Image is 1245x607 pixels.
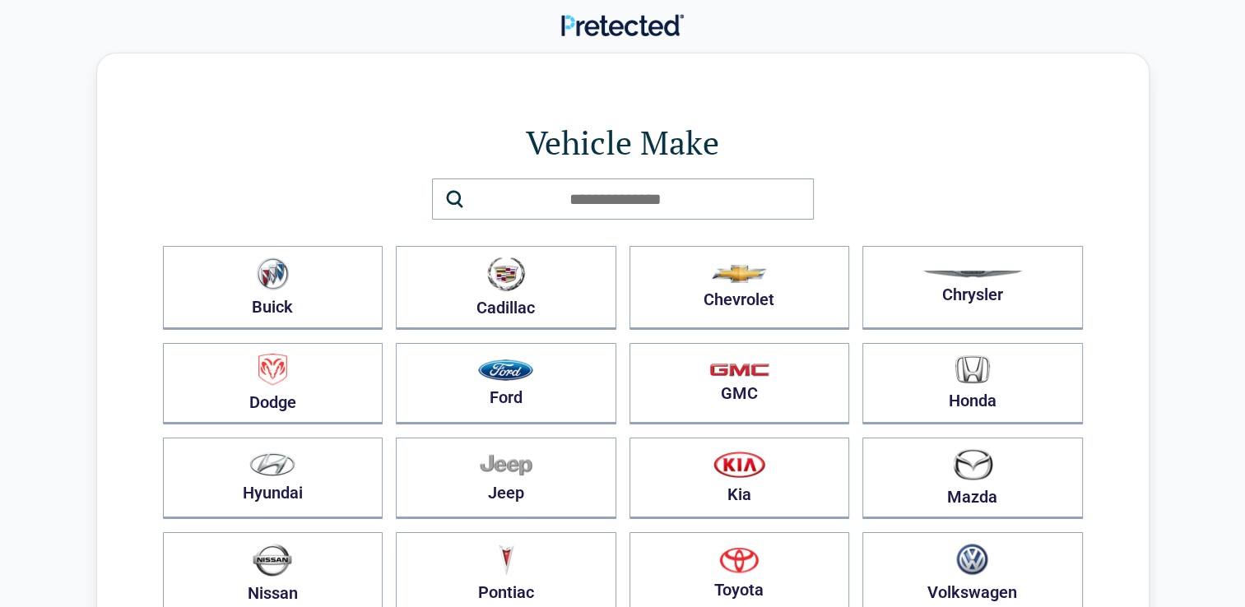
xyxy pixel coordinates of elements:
button: GMC [629,343,850,424]
button: Kia [629,438,850,519]
button: Hyundai [163,438,383,519]
button: Mazda [862,438,1083,519]
button: Honda [862,343,1083,424]
h1: Vehicle Make [163,119,1083,165]
button: Cadillac [396,246,616,330]
button: Buick [163,246,383,330]
button: Ford [396,343,616,424]
button: Jeep [396,438,616,519]
button: Dodge [163,343,383,424]
button: Chevrolet [629,246,850,330]
button: Chrysler [862,246,1083,330]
